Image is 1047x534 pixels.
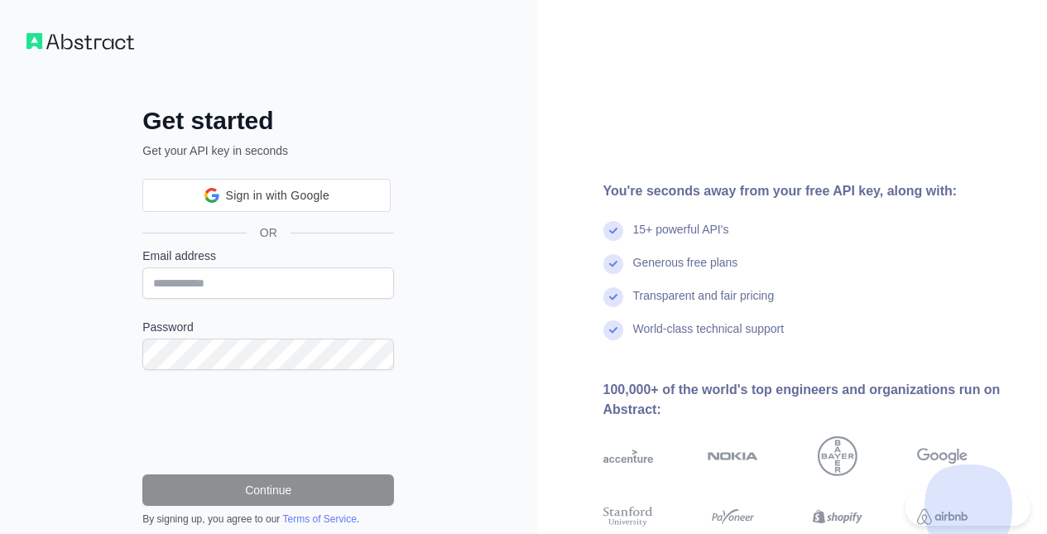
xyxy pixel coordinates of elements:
h2: Get started [142,106,394,136]
img: bayer [818,436,857,476]
img: payoneer [708,504,758,529]
div: Generous free plans [633,254,738,287]
label: Email address [142,248,394,264]
div: Transparent and fair pricing [633,287,775,320]
iframe: Toggle Customer Support [905,491,1030,526]
img: accenture [603,436,654,476]
div: 100,000+ of the world's top engineers and organizations run on Abstract: [603,380,1021,420]
button: Continue [142,474,394,506]
p: Get your API key in seconds [142,142,394,159]
label: Password [142,319,394,335]
img: google [917,436,968,476]
img: check mark [603,320,623,340]
img: nokia [708,436,758,476]
img: check mark [603,254,623,274]
img: Workflow [26,33,134,50]
div: World-class technical support [633,320,785,354]
img: check mark [603,221,623,241]
span: Sign in with Google [226,187,329,204]
img: stanford university [603,504,654,529]
a: Terms of Service [282,513,356,525]
img: check mark [603,287,623,307]
div: You're seconds away from your free API key, along with: [603,181,1021,201]
div: By signing up, you agree to our . [142,512,394,526]
div: Sign in with Google [142,179,391,212]
iframe: reCAPTCHA [142,390,394,455]
img: shopify [813,504,863,529]
span: OR [247,224,291,241]
div: 15+ powerful API's [633,221,729,254]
